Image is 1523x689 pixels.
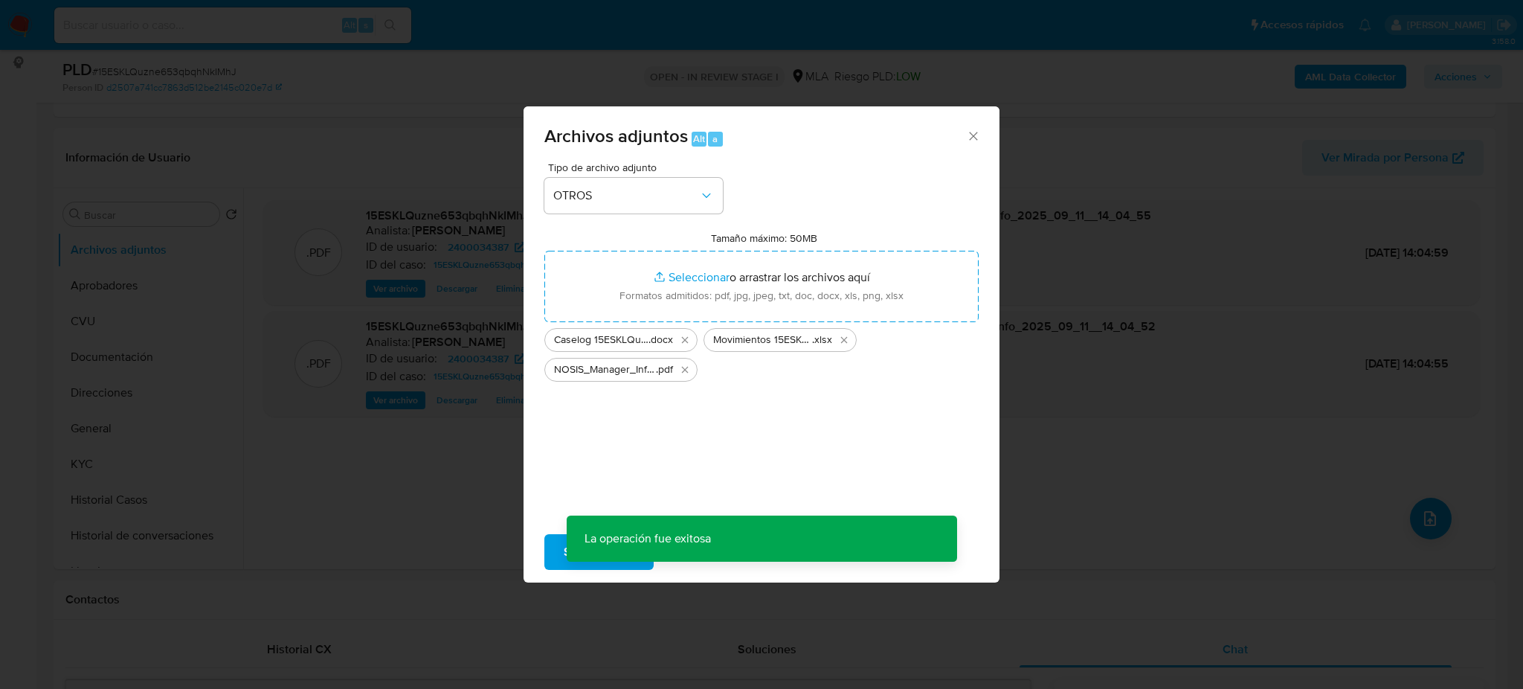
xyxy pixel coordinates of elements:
button: Eliminar Movimientos 15ESKLQuzne653qbqhNkIMhJ.xlsx [835,331,853,349]
span: Caselog 15ESKLQuzne653qbqhNkIMhJ_2025_08_19_02_36_45 [554,333,648,347]
label: Tamaño máximo: 50MB [711,231,817,245]
button: Cerrar [966,129,979,142]
span: Tipo de archivo adjunto [548,162,727,173]
span: .xlsx [812,333,832,347]
span: .pdf [656,362,673,377]
span: a [712,132,718,146]
span: Subir archivo [564,536,634,568]
span: OTROS [553,188,699,203]
ul: Archivos seleccionados [544,322,979,382]
p: La operación fue exitosa [567,516,729,562]
button: Subir archivo [544,534,654,570]
button: OTROS [544,178,723,214]
span: Movimientos 15ESKLQuzne653qbqhNkIMhJ [713,333,812,347]
button: Eliminar Caselog 15ESKLQuzne653qbqhNkIMhJ_2025_08_19_02_36_45.docx [676,331,694,349]
span: Archivos adjuntos [544,123,688,149]
span: NOSIS_Manager_InformeIndividual_27521418309_654924_20250908111036 [554,362,656,377]
span: Cancelar [679,536,727,568]
button: Eliminar NOSIS_Manager_InformeIndividual_27521418309_654924_20250908111036.pdf [676,361,694,379]
span: Alt [693,132,705,146]
span: .docx [648,333,673,347]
